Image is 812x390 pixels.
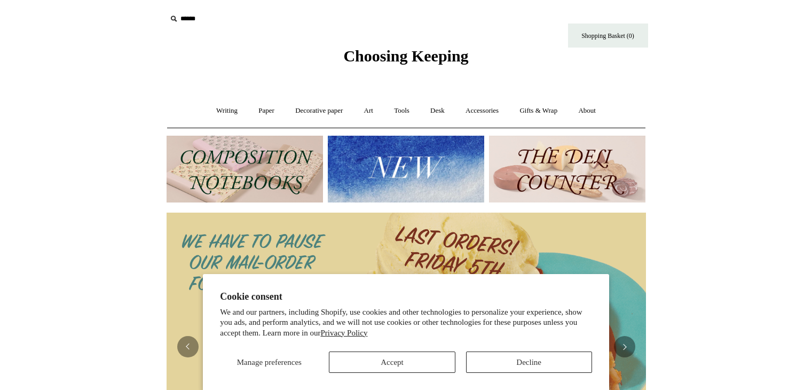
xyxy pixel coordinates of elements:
button: Accept [329,352,455,373]
button: Previous [177,336,199,357]
img: 202302 Composition ledgers.jpg__PID:69722ee6-fa44-49dd-a067-31375e5d54ec [167,136,323,202]
button: Decline [466,352,592,373]
a: About [569,97,605,125]
a: Decorative paper [286,97,352,125]
img: The Deli Counter [489,136,645,202]
a: Privacy Policy [321,329,368,337]
span: Manage preferences [237,358,302,366]
a: Art [354,97,383,125]
a: Shopping Basket (0) [568,24,648,48]
a: Tools [384,97,419,125]
a: Writing [207,97,247,125]
h2: Cookie consent [220,291,592,302]
a: Paper [249,97,284,125]
p: We and our partners, including Shopify, use cookies and other technologies to personalize your ex... [220,307,592,339]
button: Manage preferences [220,352,318,373]
span: Choosing Keeping [343,47,468,65]
img: New.jpg__PID:f73bdf93-380a-4a35-bcfe-7823039498e1 [328,136,484,202]
a: Desk [421,97,454,125]
a: Gifts & Wrap [510,97,567,125]
button: Next [614,336,635,357]
a: Choosing Keeping [343,56,468,63]
a: Accessories [456,97,508,125]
